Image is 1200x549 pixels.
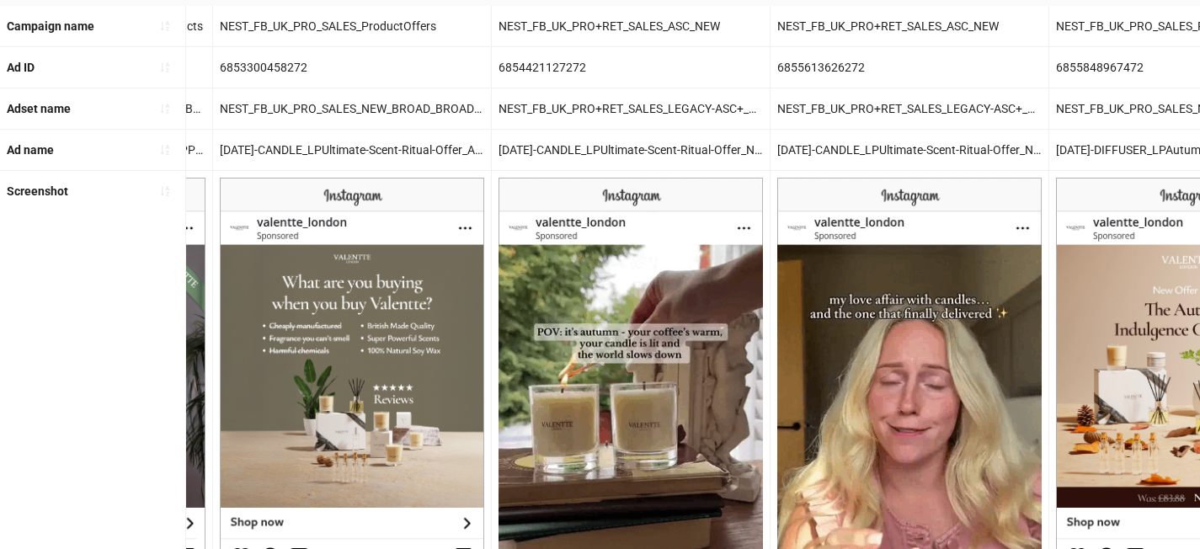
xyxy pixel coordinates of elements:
[771,47,1048,88] div: 6855613626272
[213,88,491,129] div: NEST_FB_UK_PRO_SALES_NEW_BROAD_BROAD_A+_ALLG_18-65_28082025
[7,61,35,74] b: Ad ID
[771,6,1048,46] div: NEST_FB_UK_PRO+RET_SALES_ASC_NEW
[159,185,171,197] span: sort-ascending
[7,102,71,115] b: Adset name
[7,184,68,198] b: Screenshot
[492,47,770,88] div: 6854421127272
[159,103,171,115] span: sort-ascending
[771,130,1048,170] div: [DATE]-CANDLE_LPUltimate-Scent-Ritual-Offer_Nest-Studio-Creative-UGC-Savannah-Brand-Storytelling-...
[213,6,491,46] div: NEST_FB_UK_PRO_SALES_ProductOffers
[492,6,770,46] div: NEST_FB_UK_PRO+RET_SALES_ASC_NEW
[213,130,491,170] div: [DATE]-CANDLE_LPUltimate-Scent-Ritual-Offer_AutumnPackOffer-whatareyoubuyingwhenyoubuyValentte-Of...
[771,88,1048,129] div: NEST_FB_UK_PRO+RET_SALES_LEGACY-ASC+_BROAD_BROAD_A+_ALLG_18+_03092025
[213,47,491,88] div: 6853300458272
[159,61,171,73] span: sort-ascending
[159,144,171,156] span: sort-ascending
[7,19,94,33] b: Campaign name
[159,20,171,32] span: sort-ascending
[492,88,770,129] div: NEST_FB_UK_PRO+RET_SALES_LEGACY-ASC+_BROAD_BROAD_A+_ALLG_18+_03092025
[7,143,54,157] b: Ad name
[492,130,770,170] div: [DATE]-CANDLE_LPUltimate-Scent-Ritual-Offer_Nest-Studio-Creative-UGC-Eungee-Aesthetic-Mood_Human&...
